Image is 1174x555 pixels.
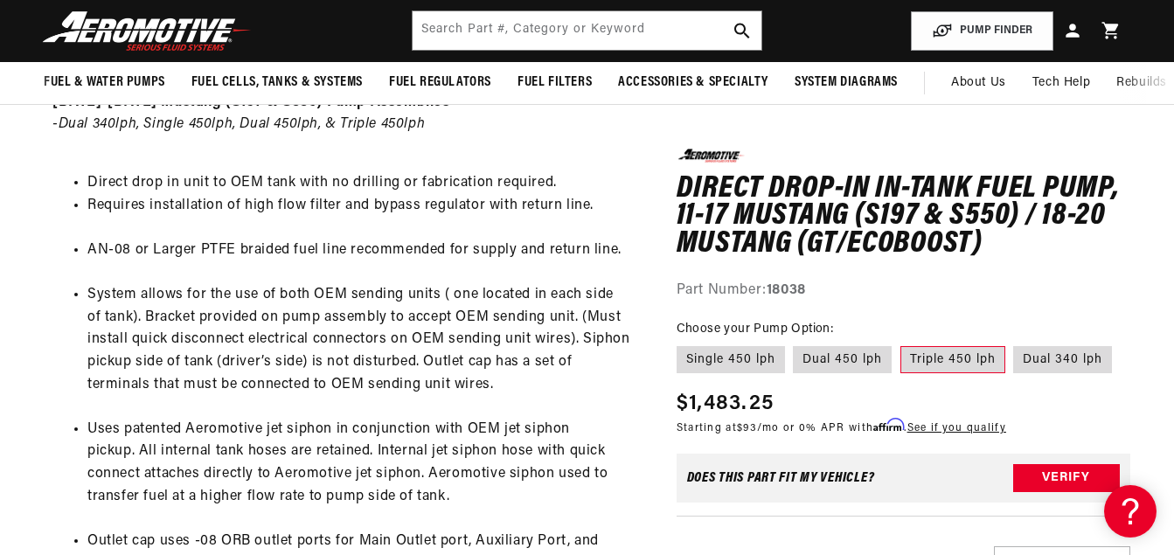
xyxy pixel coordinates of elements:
span: Tech Help [1032,73,1090,93]
label: Triple 450 lph [900,345,1005,373]
a: See if you qualify - Learn more about Affirm Financing (opens in modal) [907,423,1006,434]
a: About Us [938,62,1019,104]
span: $93 [737,423,757,434]
span: System Diagrams [795,73,898,92]
p: Starting at /mo or 0% APR with . [677,420,1006,436]
span: $1,483.25 [677,388,775,420]
h1: Direct Drop-In In-Tank Fuel Pump, 11-17 Mustang (S197 & S550) / 18-20 Mustang (GT/Ecoboost) [677,175,1130,258]
button: PUMP FINDER [911,11,1053,51]
button: Verify [1013,464,1120,492]
li: Uses patented Aeromotive jet siphon in conjunction with OEM jet siphon pickup. All internal tank ... [87,419,633,531]
summary: Fuel Cells, Tanks & Systems [178,62,376,103]
img: Aeromotive [38,10,256,52]
div: Does This part fit My vehicle? [687,471,875,485]
strong: [DATE]-[DATE] Mustang (S197 & S550) Pump Assemblies [52,95,450,109]
div: Part Number: [677,280,1130,302]
label: Single 450 lph [677,345,785,373]
strong: 18038 [767,283,806,297]
li: Direct drop in unit to OEM tank with no drilling or fabrication required. [87,172,633,195]
em: -Dual 340lph, Single 450lph, Dual 450lph, & Triple 450lph [52,117,425,131]
legend: Choose your Pump Option: [677,319,836,337]
span: Fuel Cells, Tanks & Systems [191,73,363,92]
span: Rebuilds [1116,73,1167,93]
button: search button [723,11,761,50]
summary: Fuel & Water Pumps [31,62,178,103]
li: Requires installation of high flow filter and bypass regulator with return line. [87,195,633,239]
li: System allows for the use of both OEM sending units ( one located in each side of tank). Bracket ... [87,284,633,419]
summary: Tech Help [1019,62,1103,104]
label: Dual 340 lph [1013,345,1112,373]
summary: System Diagrams [782,62,911,103]
label: Dual 450 lph [793,345,892,373]
summary: Fuel Regulators [376,62,504,103]
span: Fuel & Water Pumps [44,73,165,92]
span: Fuel Regulators [389,73,491,92]
summary: Accessories & Specialty [605,62,782,103]
span: Fuel Filters [518,73,592,92]
input: Search by Part Number, Category or Keyword [413,11,761,50]
span: About Us [951,76,1006,89]
li: AN-08 or Larger PTFE braided fuel line recommended for supply and return line. [87,239,633,284]
span: Accessories & Specialty [618,73,768,92]
summary: Fuel Filters [504,62,605,103]
span: Affirm [873,419,904,432]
